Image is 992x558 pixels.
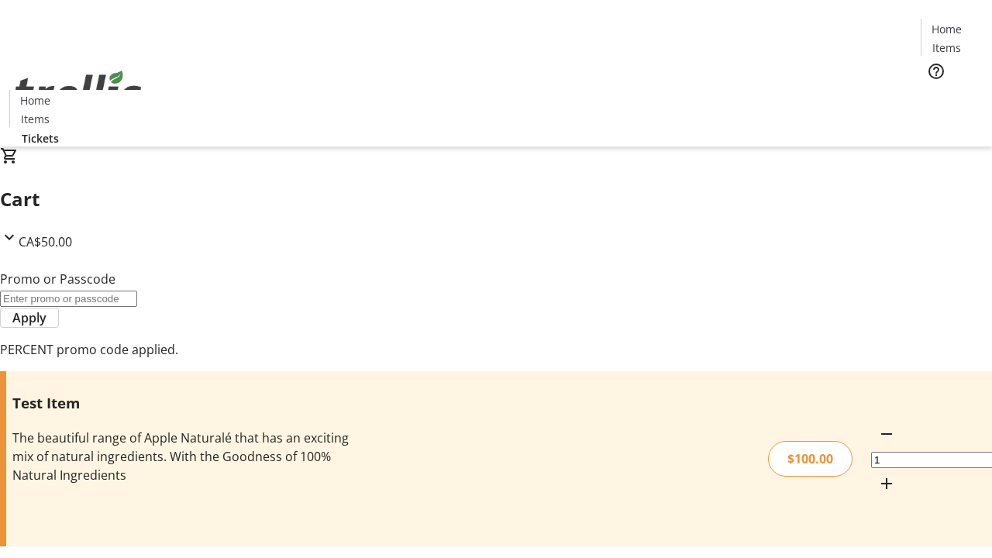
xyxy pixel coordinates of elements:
button: Decrement by one [871,418,902,449]
button: Increment by one [871,468,902,499]
span: Home [932,21,962,37]
a: Tickets [921,90,983,106]
div: The beautiful range of Apple Naturalé that has an exciting mix of natural ingredients. With the G... [12,429,351,484]
span: Items [932,40,961,56]
h3: Test Item [12,392,351,414]
button: Help [921,56,952,87]
span: CA$50.00 [19,233,72,250]
div: $100.00 [768,441,852,477]
img: Orient E2E Organization O5ZiHww0Ef's Logo [9,53,147,131]
span: Home [20,92,50,108]
a: Home [921,21,971,37]
a: Home [10,92,60,108]
a: Items [10,111,60,127]
a: Items [921,40,971,56]
span: Apply [12,308,46,327]
span: Tickets [22,130,59,146]
span: Items [21,111,50,127]
span: Tickets [933,90,970,106]
a: Tickets [9,130,71,146]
